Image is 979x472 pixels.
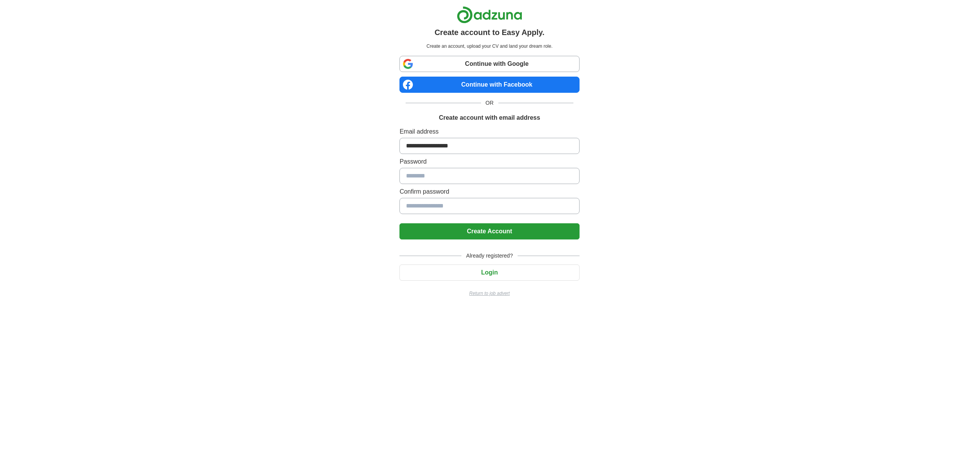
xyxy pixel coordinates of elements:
h1: Create account to Easy Apply. [434,27,545,38]
a: Login [399,269,579,276]
button: Login [399,264,579,281]
label: Email address [399,127,579,136]
label: Password [399,157,579,166]
label: Confirm password [399,187,579,196]
a: Return to job advert [399,290,579,297]
span: Already registered? [461,252,517,260]
button: Create Account [399,223,579,239]
p: Create an account, upload your CV and land your dream role. [401,43,578,50]
img: Adzuna logo [457,6,522,23]
h1: Create account with email address [439,113,540,122]
a: Continue with Facebook [399,77,579,93]
span: OR [481,99,498,107]
a: Continue with Google [399,56,579,72]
